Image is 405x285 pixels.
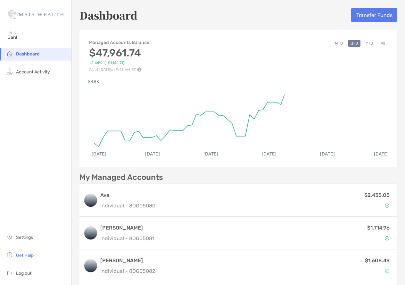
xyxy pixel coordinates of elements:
img: get-help icon [6,251,13,259]
span: +2.44% [89,61,102,65]
button: MTD [332,40,345,47]
button: YTD [363,40,376,47]
img: logout icon [6,269,13,277]
p: My Managed Accounts [79,173,163,181]
img: Zoe Logo [8,3,64,26]
p: $1,608.49 [365,256,390,264]
p: Individual - 8OG05080 [100,202,155,210]
button: Transfer Funds [351,8,397,22]
text: [DATE] [92,152,106,157]
h3: $47,961.74 [89,47,150,59]
text: [DATE] [374,152,389,157]
p: As of [DATE] at 9:45 AM ET [89,67,150,72]
img: logo account [84,227,97,239]
img: settings icon [6,233,13,241]
p: Individual - 8OG05082 [100,267,155,275]
span: Dashboard [16,51,40,57]
h3: Ava [100,191,155,199]
p: $1,714.96 [367,224,390,232]
text: [DATE] [320,152,335,157]
h4: Managed Accounts Balance [89,40,150,45]
p: Individual - 8OG05081 [100,234,154,242]
text: [DATE] [204,152,219,157]
img: Account Status icon [385,203,389,208]
text: [DATE] [145,152,160,157]
button: QTD [348,40,360,47]
h3: [PERSON_NAME] [100,257,155,264]
img: Account Status icon [385,269,389,273]
img: household icon [6,50,13,57]
span: Settings [16,235,33,240]
img: logo account [84,259,97,272]
span: ( +$1,142.71 ) [104,61,124,65]
img: Account Status icon [385,236,389,240]
img: activity icon [6,68,13,75]
span: Get Help [16,253,34,258]
span: Log out [16,271,31,276]
img: Performance Info [137,67,142,72]
h3: [PERSON_NAME] [100,224,154,232]
text: [DATE] [262,152,277,157]
span: Jan! [8,35,68,40]
img: logo account [84,194,97,207]
text: $48K [88,79,99,84]
h5: Dashboard [79,8,137,22]
button: All [378,40,388,47]
p: $2,435.05 [364,191,390,199]
span: Account Activity [16,69,50,75]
